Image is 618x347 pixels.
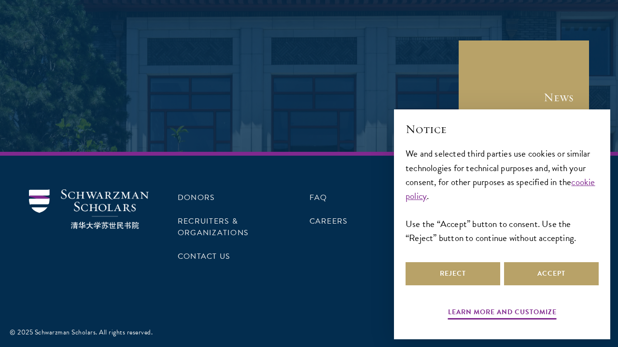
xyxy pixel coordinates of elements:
button: Accept [504,262,599,285]
a: Careers [309,215,348,227]
a: cookie policy [406,175,595,203]
a: Contact Us [178,251,230,262]
h2: Notice [406,121,599,137]
a: FAQ [309,192,327,203]
button: Learn more and customize [448,306,557,321]
div: We and selected third parties use cookies or similar technologies for technical purposes and, wit... [406,147,599,244]
a: Recruiters & Organizations [178,215,249,239]
a: News [459,40,589,171]
button: Reject [406,262,500,285]
img: Schwarzman Scholars [29,189,149,229]
a: Donors [178,192,215,203]
div: © 2025 Schwarzman Scholars. All rights reserved. [10,327,153,337]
